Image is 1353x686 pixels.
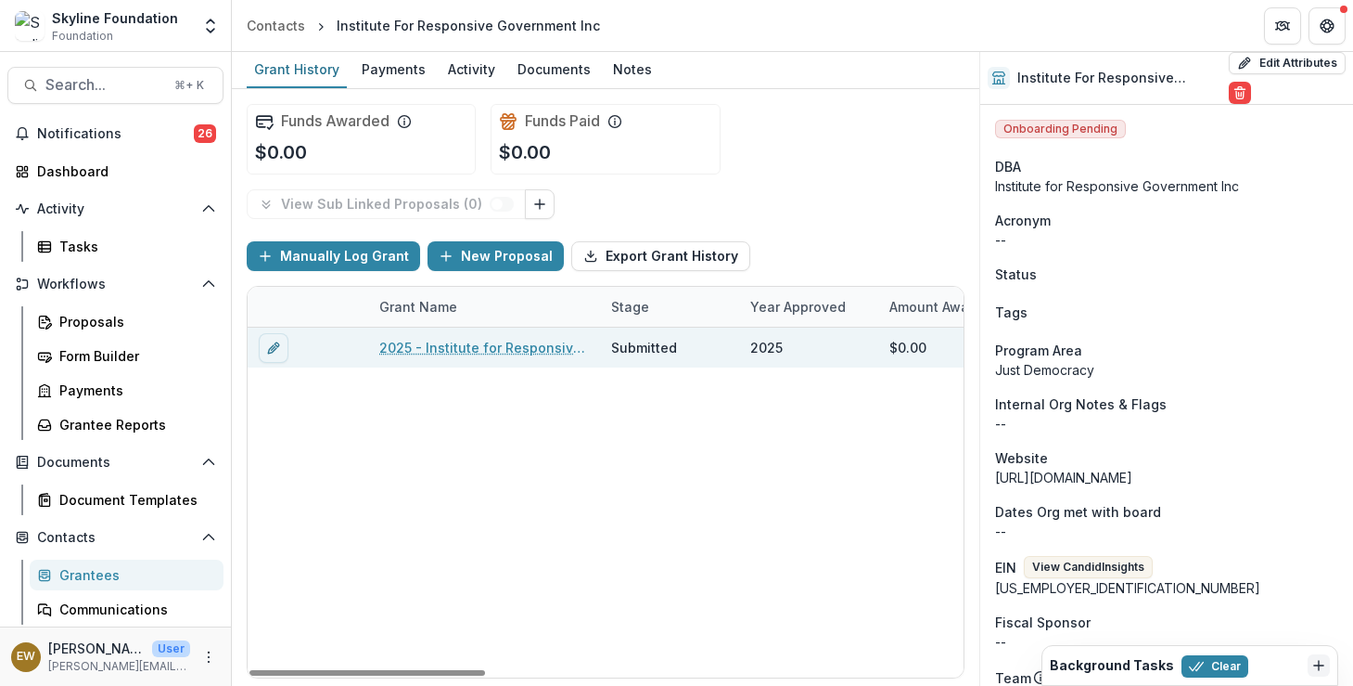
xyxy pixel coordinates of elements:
[739,297,857,317] div: Year approved
[59,312,209,331] div: Proposals
[571,241,750,271] button: Export Grant History
[1308,7,1346,45] button: Get Help
[739,287,878,327] div: Year approved
[379,338,589,357] a: 2025 - Institute for Responsive Government - New Application
[194,124,216,143] span: 26
[52,8,178,28] div: Skyline Foundation
[37,162,209,181] div: Dashboard
[48,639,145,658] p: [PERSON_NAME]
[7,269,223,299] button: Open Workflows
[59,565,209,585] div: Grantees
[1017,71,1221,86] h2: Institute For Responsive Government Inc
[510,52,598,88] a: Documents
[878,287,1017,327] div: Amount Awarded
[337,16,600,35] div: Institute For Responsive Government Inc
[1050,658,1174,674] h2: Background Tasks
[1024,556,1153,578] button: View CandidInsights
[525,189,555,219] button: Link Grants
[7,67,223,104] button: Search...
[59,381,209,400] div: Payments
[600,287,739,327] div: Stage
[750,338,783,357] div: 2025
[995,211,1051,230] span: Acronym
[30,594,223,625] a: Communications
[281,197,490,213] p: View Sub Linked Proposals ( 0 )
[606,52,659,88] a: Notes
[171,75,208,96] div: ⌘ + K
[995,470,1132,485] a: [URL][DOMAIN_NAME]
[17,651,35,663] div: Eddie Whitfield
[600,297,660,317] div: Stage
[354,52,433,88] a: Payments
[995,522,1338,541] p: --
[428,241,564,271] button: New Proposal
[368,287,600,327] div: Grant Name
[440,56,503,83] div: Activity
[1181,655,1248,678] button: Clear
[995,303,1028,322] span: Tags
[37,530,194,546] span: Contacts
[995,632,1338,652] div: --
[606,56,659,83] div: Notes
[59,600,209,619] div: Communications
[52,28,113,45] span: Foundation
[37,126,194,142] span: Notifications
[7,156,223,187] a: Dashboard
[247,16,305,35] div: Contacts
[247,52,347,88] a: Grant History
[368,297,468,317] div: Grant Name
[37,277,194,292] span: Workflows
[198,7,223,45] button: Open entity switcher
[255,138,307,166] p: $0.00
[611,338,677,357] div: Submitted
[354,56,433,83] div: Payments
[59,415,209,434] div: Grantee Reports
[440,52,503,88] a: Activity
[995,414,1338,434] p: --
[995,448,1048,468] span: Website
[1308,654,1330,677] button: Dismiss
[995,265,1037,284] span: Status
[198,646,220,668] button: More
[1229,52,1346,74] button: Edit Attributes
[995,157,1021,176] span: DBA
[995,395,1167,414] span: Internal Org Notes & Flags
[45,76,163,94] span: Search...
[7,194,223,224] button: Open Activity
[878,297,1010,317] div: Amount Awarded
[59,346,209,366] div: Form Builder
[7,447,223,477] button: Open Documents
[995,360,1338,380] p: Just Democracy
[247,241,420,271] button: Manually Log Grant
[995,578,1338,598] div: [US_EMPLOYER_IDENTIFICATION_NUMBER]
[30,306,223,337] a: Proposals
[59,490,209,510] div: Document Templates
[37,201,194,217] span: Activity
[30,560,223,590] a: Grantees
[48,658,190,675] p: [PERSON_NAME][EMAIL_ADDRESS][DOMAIN_NAME]
[889,338,926,357] div: $0.00
[1229,82,1251,104] button: Delete
[30,375,223,406] a: Payments
[995,502,1161,522] span: Dates Org met with board
[995,176,1338,196] div: Institute for Responsive Government Inc
[995,341,1082,360] span: Program Area
[239,12,313,39] a: Contacts
[995,613,1091,632] span: Fiscal Sponsor
[995,120,1126,138] span: Onboarding Pending
[499,138,551,166] p: $0.00
[59,237,209,256] div: Tasks
[30,341,223,371] a: Form Builder
[247,56,347,83] div: Grant History
[30,485,223,515] a: Document Templates
[281,112,389,130] h2: Funds Awarded
[30,409,223,440] a: Grantee Reports
[259,333,288,363] button: edit
[37,455,194,471] span: Documents
[995,230,1338,250] p: --
[7,119,223,149] button: Notifications26
[1264,7,1301,45] button: Partners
